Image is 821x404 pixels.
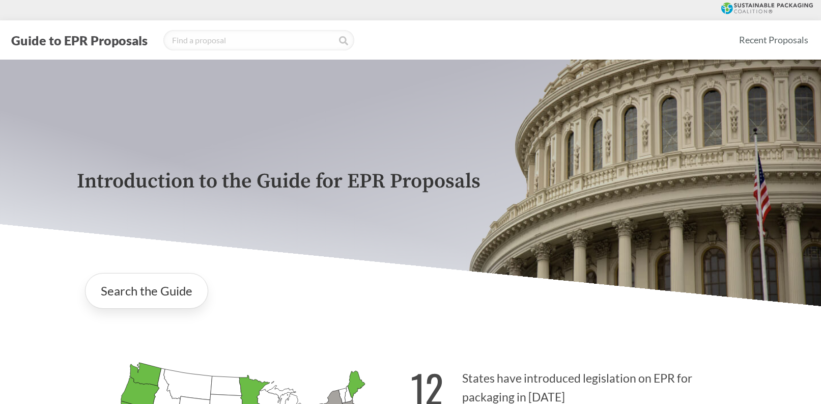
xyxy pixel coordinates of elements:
[77,170,745,193] p: Introduction to the Guide for EPR Proposals
[85,273,208,309] a: Search the Guide
[8,32,151,48] button: Guide to EPR Proposals
[163,30,354,50] input: Find a proposal
[734,29,813,51] a: Recent Proposals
